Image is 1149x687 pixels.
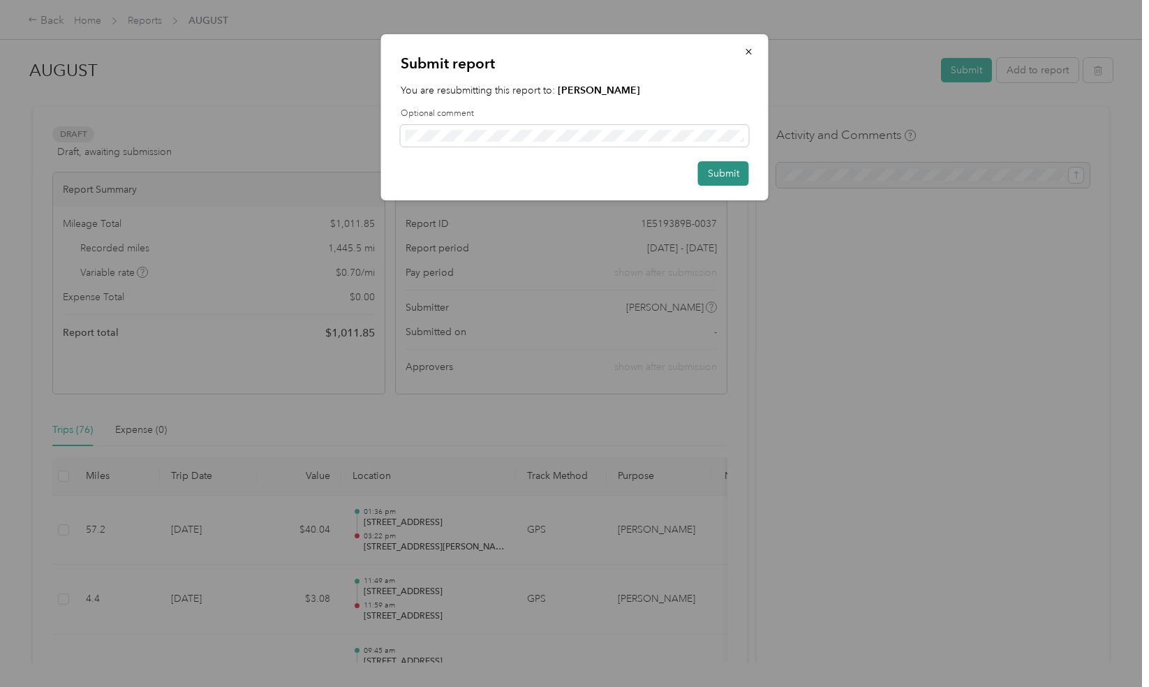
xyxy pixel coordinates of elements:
[558,84,640,96] strong: [PERSON_NAME]
[698,161,749,186] button: Submit
[1071,609,1149,687] iframe: Everlance-gr Chat Button Frame
[401,108,749,120] label: Optional comment
[401,54,749,73] p: Submit report
[401,83,749,98] p: You are resubmitting this report to:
